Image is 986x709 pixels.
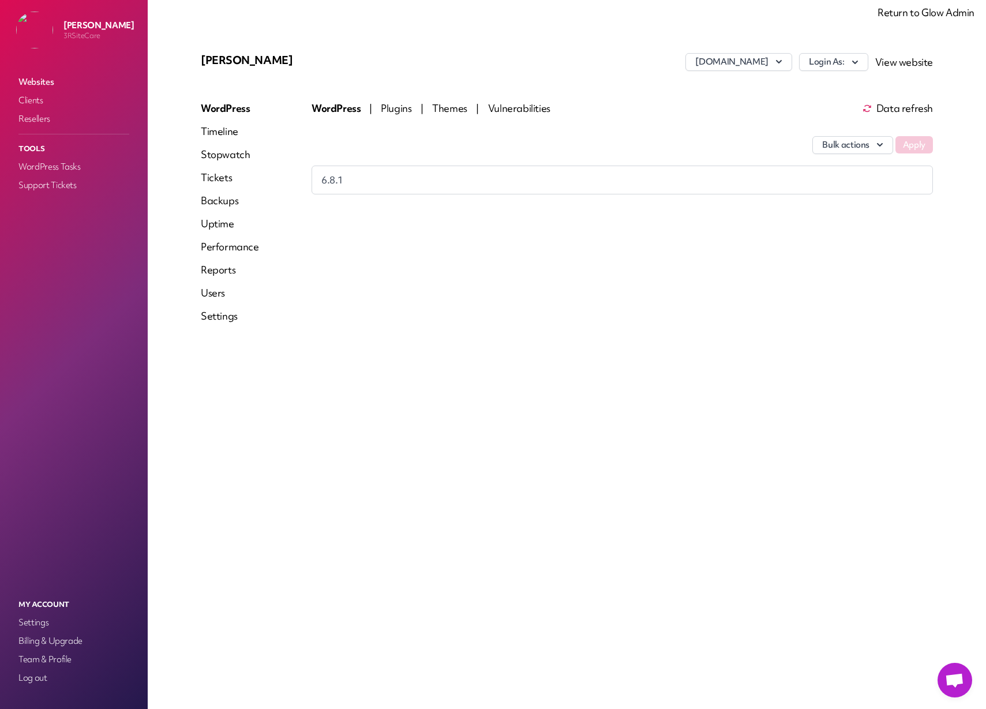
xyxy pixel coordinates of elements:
[63,31,134,40] p: 3RSiteCare
[16,177,132,193] a: Support Tickets
[201,53,445,67] p: [PERSON_NAME]
[201,125,259,138] a: Timeline
[312,102,362,115] span: WordPress
[476,102,479,115] span: |
[875,55,933,69] a: View website
[201,194,259,208] a: Backups
[16,74,132,90] a: Websites
[16,670,132,686] a: Log out
[16,159,132,175] a: WordPress Tasks
[16,92,132,108] a: Clients
[201,309,259,323] a: Settings
[201,263,259,277] a: Reports
[863,104,933,113] span: Data refresh
[16,651,132,667] a: Team & Profile
[16,633,132,649] a: Billing & Upgrade
[201,217,259,231] a: Uptime
[685,53,792,71] button: [DOMAIN_NAME]
[488,102,550,115] span: Vulnerabilities
[16,141,132,156] p: Tools
[63,20,134,31] p: [PERSON_NAME]
[421,102,423,115] span: |
[938,663,972,697] a: Open chat
[799,53,868,71] button: Login As:
[201,240,259,254] a: Performance
[16,614,132,631] a: Settings
[16,597,132,612] p: My Account
[201,286,259,300] a: Users
[381,102,414,115] span: Plugins
[432,102,469,115] span: Themes
[878,6,974,19] a: Return to Glow Admin
[201,102,259,115] a: WordPress
[201,171,259,185] a: Tickets
[895,136,933,153] button: Apply
[321,173,343,187] span: 6.8.1
[201,148,259,162] a: Stopwatch
[812,136,893,154] button: Bulk actions
[16,111,132,127] a: Resellers
[369,102,372,115] span: |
